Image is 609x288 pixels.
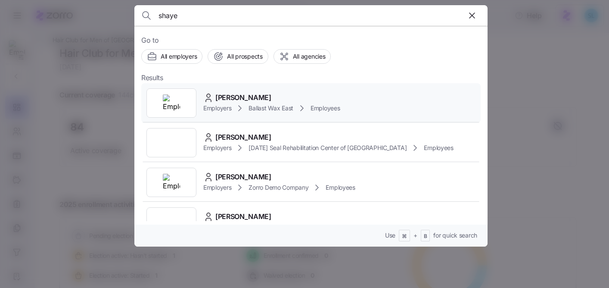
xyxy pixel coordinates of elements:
span: Employers [203,144,231,152]
span: Go to [141,35,481,46]
span: All employers [161,52,197,61]
span: All agencies [293,52,326,61]
span: + [413,231,417,240]
span: [PERSON_NAME] [215,132,271,143]
span: [PERSON_NAME] [215,211,271,222]
span: Employers [203,183,231,192]
button: All employers [141,49,202,64]
span: for quick search [433,231,477,240]
span: Employees [424,144,453,152]
span: Results [141,72,163,83]
span: Zorro Demo Company [249,183,308,192]
button: All agencies [273,49,331,64]
img: Employer logo [163,94,180,112]
span: [PERSON_NAME] [215,92,271,103]
span: ⌘ [402,233,407,240]
span: Employees [326,183,355,192]
img: Employer logo [163,213,180,231]
span: Ballast Wax East [249,104,293,113]
span: [DATE] Seal Rehabilitation Center of [GEOGRAPHIC_DATA] [249,144,407,152]
img: Employer logo [163,174,180,191]
span: All prospects [227,52,262,61]
span: Employers [203,104,231,113]
span: Employees [311,104,340,113]
span: B [424,233,427,240]
button: All prospects [208,49,268,64]
span: Use [385,231,395,240]
span: [PERSON_NAME] [215,172,271,182]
